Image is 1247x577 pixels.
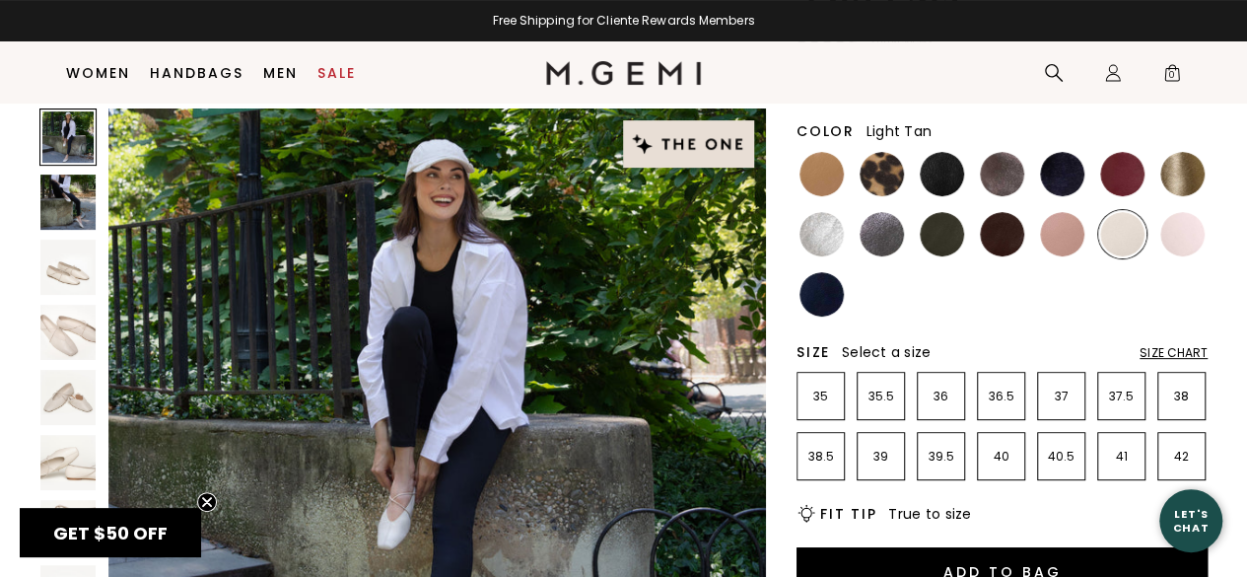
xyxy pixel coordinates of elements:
[858,389,904,404] p: 35.5
[40,305,96,360] img: The Una
[920,212,964,256] img: Military
[1038,389,1084,404] p: 37
[1040,152,1084,196] img: Midnight Blue
[797,389,844,404] p: 35
[53,521,168,545] span: GET $50 OFF
[1098,449,1144,465] p: 41
[860,152,904,196] img: Leopard Print
[1098,389,1144,404] p: 37.5
[1158,389,1205,404] p: 38
[820,506,876,522] h2: Fit Tip
[797,123,855,139] h2: Color
[20,508,201,557] div: GET $50 OFFClose teaser
[1159,508,1222,533] div: Let's Chat
[1038,449,1084,465] p: 40.5
[66,65,130,81] a: Women
[40,370,96,425] img: The Una
[623,120,754,168] img: The One tag
[980,152,1024,196] img: Cocoa
[980,212,1024,256] img: Chocolate
[40,240,96,295] img: The Una
[197,492,217,512] button: Close teaser
[918,449,964,465] p: 39.5
[317,65,356,81] a: Sale
[978,449,1024,465] p: 40
[1100,212,1144,256] img: Ecru
[1140,345,1208,361] div: Size Chart
[263,65,298,81] a: Men
[799,152,844,196] img: Light Tan
[799,272,844,317] img: Navy
[799,212,844,256] img: Silver
[920,152,964,196] img: Black
[888,504,971,524] span: True to size
[1040,212,1084,256] img: Antique Rose
[546,61,701,85] img: M.Gemi
[918,389,964,404] p: 36
[860,212,904,256] img: Gunmetal
[40,175,96,230] img: The Una
[1162,67,1182,87] span: 0
[1160,152,1205,196] img: Gold
[40,435,96,490] img: The Una
[842,342,931,362] span: Select a size
[797,449,844,465] p: 38.5
[866,121,932,141] span: Light Tan
[40,500,96,555] img: The Una
[858,449,904,465] p: 39
[150,65,243,81] a: Handbags
[797,344,830,360] h2: Size
[1158,449,1205,465] p: 42
[1100,152,1144,196] img: Burgundy
[1160,212,1205,256] img: Ballerina Pink
[978,389,1024,404] p: 36.5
